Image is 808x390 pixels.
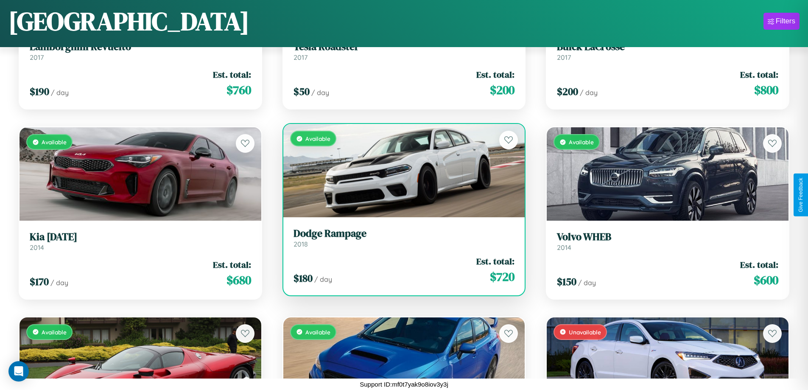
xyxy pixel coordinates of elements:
[740,68,778,81] span: Est. total:
[51,88,69,97] span: / day
[557,53,571,62] span: 2017
[226,81,251,98] span: $ 760
[557,275,576,289] span: $ 150
[294,227,515,240] h3: Dodge Rampage
[557,231,778,243] h3: Volvo WHEB
[569,138,594,146] span: Available
[311,88,329,97] span: / day
[557,41,778,53] h3: Buick LaCrosse
[8,361,29,382] div: Open Intercom Messenger
[557,84,578,98] span: $ 200
[294,53,308,62] span: 2017
[763,13,800,30] button: Filters
[294,84,310,98] span: $ 50
[226,272,251,289] span: $ 680
[294,227,515,248] a: Dodge Rampage2018
[314,275,332,283] span: / day
[557,243,571,252] span: 2014
[580,88,598,97] span: / day
[754,81,778,98] span: $ 800
[490,81,514,98] span: $ 200
[294,41,515,62] a: Tesla Roadster2017
[740,258,778,271] span: Est. total:
[578,278,596,287] span: / day
[294,240,308,248] span: 2018
[30,275,49,289] span: $ 170
[490,268,514,285] span: $ 720
[50,278,68,287] span: / day
[305,135,330,142] span: Available
[776,17,795,25] div: Filters
[30,231,251,252] a: Kia [DATE]2014
[557,231,778,252] a: Volvo WHEB2014
[476,68,514,81] span: Est. total:
[798,178,804,212] div: Give Feedback
[30,53,44,62] span: 2017
[30,41,251,62] a: Lamborghini Revuelto2017
[294,41,515,53] h3: Tesla Roadster
[30,231,251,243] h3: Kia [DATE]
[42,138,67,146] span: Available
[557,41,778,62] a: Buick LaCrosse2017
[476,255,514,267] span: Est. total:
[754,272,778,289] span: $ 600
[30,84,49,98] span: $ 190
[305,328,330,336] span: Available
[8,4,249,39] h1: [GEOGRAPHIC_DATA]
[360,379,448,390] p: Support ID: mf0t7yak9o8iov3y3j
[30,41,251,53] h3: Lamborghini Revuelto
[42,328,67,336] span: Available
[569,328,601,336] span: Unavailable
[30,243,44,252] span: 2014
[294,271,313,285] span: $ 180
[213,68,251,81] span: Est. total:
[213,258,251,271] span: Est. total:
